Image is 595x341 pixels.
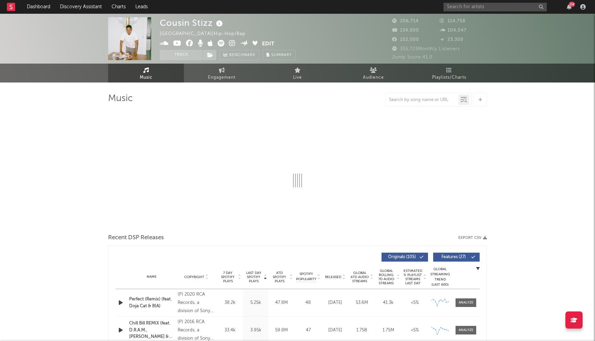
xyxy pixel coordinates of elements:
[443,3,547,11] input: Search for artists
[271,53,292,57] span: Summary
[260,64,335,82] a: Live
[263,50,295,60] button: Summary
[324,299,347,306] div: [DATE]
[350,327,373,334] div: 1.75B
[430,267,450,287] div: Global Streaming Trend (Last 60D)
[403,269,422,285] span: Estimated % Playlist Streams Last Day
[160,30,253,38] div: [GEOGRAPHIC_DATA] | Hip-Hop/Rap
[129,320,174,340] a: Chill Bill REMIX (feat. D.R.A.M., [PERSON_NAME] & Cousin Stizz)
[129,296,174,309] a: Perfect (Remix) (feat. Doja Cat & BIA)
[382,253,428,262] button: Originals(105)
[458,236,487,240] button: Export CSV
[184,275,204,279] span: Copyright
[363,74,384,82] span: Audience
[184,64,260,82] a: Engagement
[270,327,293,334] div: 59.8M
[229,51,255,59] span: Benchmark
[440,19,466,23] span: 114,758
[296,299,320,306] div: 48
[262,40,274,48] button: Edit
[377,327,400,334] div: 1.75M
[293,74,302,82] span: Live
[403,299,426,306] div: <5%
[296,272,316,282] span: Spotify Popularity
[350,299,373,306] div: 53.6M
[208,74,236,82] span: Engagement
[244,271,263,283] span: Last Day Spotify Plays
[219,299,241,306] div: 38.2k
[244,299,267,306] div: 5.25k
[411,64,487,82] a: Playlists/Charts
[569,2,575,7] div: 24
[219,271,237,283] span: 7 Day Spotify Plays
[432,74,466,82] span: Playlists/Charts
[392,47,460,51] span: 355,723 Monthly Listeners
[219,327,241,334] div: 33.4k
[178,290,215,315] div: (P) 2020 RCA Records, a division of Sony Music Entertainment
[386,97,458,103] input: Search by song name or URL
[270,271,289,283] span: ATD Spotify Plays
[377,299,400,306] div: 41.3k
[244,327,267,334] div: 3.95k
[350,271,369,283] span: Global ATD Audio Streams
[392,55,432,59] span: Jump Score: 41.0
[296,327,320,334] div: 47
[325,275,341,279] span: Released
[386,255,418,259] span: Originals ( 105 )
[440,28,467,33] span: 104,047
[324,327,347,334] div: [DATE]
[270,299,293,306] div: 47.8M
[220,50,259,60] a: Benchmark
[160,50,203,60] button: Track
[438,255,469,259] span: Features ( 27 )
[335,64,411,82] a: Audience
[392,19,419,23] span: 206,714
[108,234,164,242] span: Recent DSP Releases
[160,17,225,29] div: Cousin Stizz
[140,74,153,82] span: Music
[433,253,480,262] button: Features(27)
[377,269,396,285] span: Global Rolling 7D Audio Streams
[392,28,419,33] span: 134,000
[129,274,174,279] div: Name
[392,37,419,42] span: 102,000
[567,4,572,10] button: 24
[440,37,463,42] span: 23,300
[403,327,426,334] div: <5%
[108,64,184,82] a: Music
